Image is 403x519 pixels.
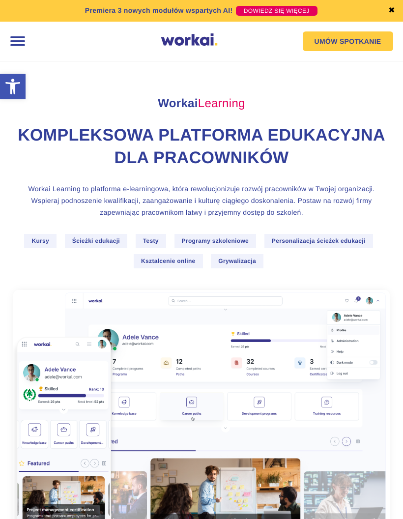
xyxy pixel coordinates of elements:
span: Kursy [24,234,57,248]
span: Workai [158,86,245,110]
span: Kształcenie online [134,254,202,268]
a: ✖ [388,7,395,15]
span: Testy [136,234,166,248]
a: DOWIEDZ SIĘ WIĘCEJ [236,6,317,16]
span: Ścieżki edukacji [65,234,127,248]
em: Learning [198,97,245,110]
span: Grywalizacja [211,254,263,268]
h1: Kompleksowa platforma edukacyjna dla pracowników [13,124,390,170]
a: UMÓW SPOTKANIE [303,31,393,51]
p: Premiera 3 nowych modułów wspartych AI! [85,5,233,16]
p: Workai Learning to platforma e-learningowa, która rewolucjonizuje rozwój pracowników w Twojej org... [13,183,390,218]
span: Programy szkoleniowe [174,234,256,248]
span: Personalizacja ścieżek edukacji [264,234,373,248]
